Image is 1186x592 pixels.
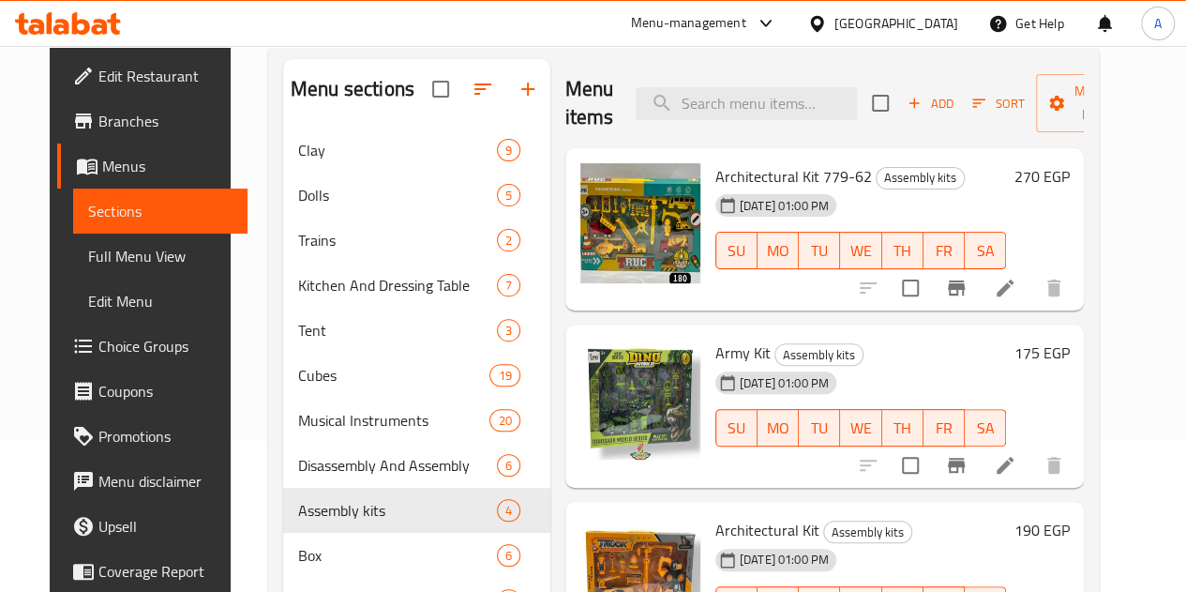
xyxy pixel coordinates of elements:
[631,12,746,35] div: Menu-management
[57,414,248,459] a: Promotions
[861,83,900,123] span: Select section
[882,409,923,447] button: TH
[968,89,1028,118] button: Sort
[98,425,233,448] span: Promotions
[877,167,964,189] span: Assembly kits
[298,139,497,161] span: Clay
[732,551,836,569] span: [DATE] 01:00 PM
[98,380,233,402] span: Coupons
[298,229,497,251] span: Trains
[98,560,233,583] span: Coverage Report
[57,504,248,549] a: Upsell
[715,409,758,447] button: SU
[498,322,519,340] span: 3
[758,409,799,447] button: MO
[840,409,881,447] button: WE
[900,89,960,118] button: Add
[298,184,497,206] span: Dolls
[715,162,872,190] span: Architectural Kit 779-62
[965,232,1006,269] button: SA
[799,409,840,447] button: TU
[972,237,998,265] span: SA
[57,53,248,99] a: Edit Restaurant
[1013,340,1069,366] h6: 175 EGP
[57,324,248,369] a: Choice Groups
[498,457,519,475] span: 6
[283,173,550,218] div: Dolls5
[636,87,857,120] input: search
[580,163,700,283] img: Architectural Kit 779-62
[498,187,519,205] span: 5
[934,266,979,311] button: Branch-specific-item
[890,415,916,442] span: TH
[505,67,550,112] button: Add section
[774,343,863,366] div: Assembly kits
[298,409,489,432] div: Musical Instruments
[1154,13,1162,34] span: A
[283,128,550,173] div: Clay9
[88,245,233,267] span: Full Menu View
[580,340,700,460] img: Army Kit
[765,415,791,442] span: MO
[824,522,911,543] span: Assembly kits
[98,65,233,87] span: Edit Restaurant
[965,409,1006,447] button: SA
[840,232,881,269] button: WE
[724,415,750,442] span: SU
[102,155,233,177] span: Menus
[905,93,955,114] span: Add
[298,364,489,387] span: Cubes
[565,75,614,131] h2: Menu items
[1031,266,1076,311] button: delete
[715,232,758,269] button: SU
[421,69,460,109] span: Select all sections
[900,89,960,118] span: Add item
[490,412,518,430] span: 20
[848,237,874,265] span: WE
[715,516,819,544] span: Architectural Kit
[498,502,519,520] span: 4
[298,544,497,567] span: Box
[1031,443,1076,488] button: delete
[497,544,520,567] div: items
[73,279,248,324] a: Edit Menu
[890,237,916,265] span: TH
[298,274,497,296] span: Kitchen And Dressing Table
[98,470,233,493] span: Menu disclaimer
[489,409,519,432] div: items
[834,13,958,34] div: [GEOGRAPHIC_DATA]
[1013,163,1069,190] h6: 270 EGP
[98,515,233,538] span: Upsell
[931,237,957,265] span: FR
[88,290,233,312] span: Edit Menu
[960,89,1036,118] span: Sort items
[806,415,833,442] span: TU
[283,398,550,443] div: Musical Instruments20
[73,234,248,279] a: Full Menu View
[715,339,771,367] span: Army Kit
[931,415,957,442] span: FR
[283,263,550,308] div: Kitchen And Dressing Table7
[298,454,497,477] span: Disassembly And Assembly
[923,232,965,269] button: FR
[758,232,799,269] button: MO
[57,459,248,504] a: Menu disclaimer
[497,229,520,251] div: items
[298,499,497,522] span: Assembly kits
[283,353,550,398] div: Cubes19
[972,415,998,442] span: SA
[283,533,550,578] div: Box6
[497,274,520,296] div: items
[775,344,863,366] span: Assembly kits
[497,184,520,206] div: items
[497,499,520,522] div: items
[994,277,1016,299] a: Edit menu item
[489,364,519,387] div: items
[498,142,519,159] span: 9
[490,367,518,385] span: 19
[283,218,550,263] div: Trains2
[73,189,248,234] a: Sections
[1036,74,1162,132] button: Manage items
